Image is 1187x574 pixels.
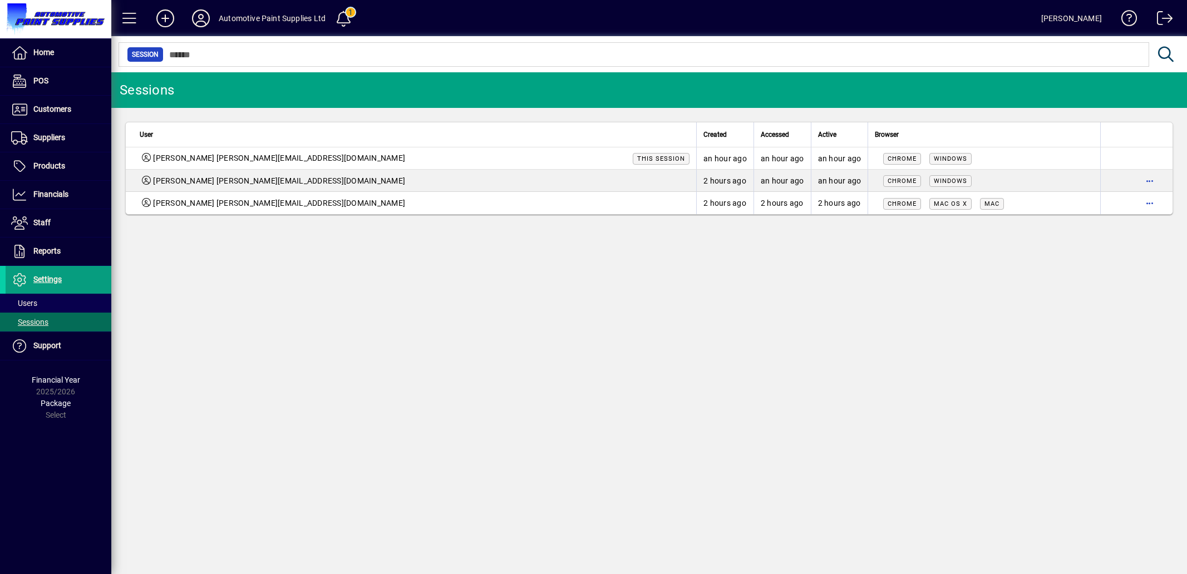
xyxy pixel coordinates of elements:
span: User [140,128,153,141]
a: POS [6,67,111,95]
td: an hour ago [696,147,753,170]
a: Logout [1149,2,1173,38]
span: Mac OS X [934,200,967,207]
button: More options [1141,172,1159,190]
span: Financial Year [32,375,80,384]
span: Sessions [11,318,48,326]
td: 2 hours ago [696,192,753,214]
span: [PERSON_NAME] [PERSON_NAME][EMAIL_ADDRESS][DOMAIN_NAME] [153,175,405,186]
span: Support [33,341,61,350]
button: More options [1141,194,1159,212]
div: Mozilla/5.0 (Windows NT 10.0; Win64; x64) AppleWebKit/537.36 (KHTML, like Gecko) Chrome/141.0.0.0... [875,152,1094,164]
span: Windows [934,177,967,185]
span: Suppliers [33,133,65,142]
span: Settings [33,275,62,284]
div: Mozilla/5.0 (Windows NT 10.0; Win64; x64) AppleWebKit/537.36 (KHTML, like Gecko) Chrome/141.0.0.0... [875,175,1094,186]
a: Sessions [6,313,111,331]
span: Users [11,299,37,308]
a: Reports [6,237,111,265]
td: an hour ago [753,170,811,192]
a: Home [6,39,111,67]
span: Reports [33,246,61,255]
span: Browser [875,128,899,141]
td: 2 hours ago [753,192,811,214]
div: [PERSON_NAME] [1041,9,1102,27]
span: Financials [33,190,68,199]
button: Add [147,8,183,28]
td: an hour ago [811,147,868,170]
span: Products [33,161,65,170]
a: Staff [6,209,111,237]
span: Session [132,49,159,60]
span: This session [637,155,685,162]
span: POS [33,76,48,85]
span: Active [818,128,836,141]
span: Chrome [888,155,917,162]
span: Package [41,399,71,408]
div: Mozilla/5.0 (Macintosh; Intel Mac OS X 10_15_7) AppleWebKit/537.36 (KHTML, like Gecko) Chrome/140... [875,197,1094,209]
a: Support [6,332,111,360]
span: [PERSON_NAME] [PERSON_NAME][EMAIL_ADDRESS][DOMAIN_NAME] [153,152,405,164]
div: Automotive Paint Supplies Ltd [219,9,326,27]
span: Windows [934,155,967,162]
td: 2 hours ago [696,170,753,192]
td: an hour ago [811,170,868,192]
span: Accessed [761,128,789,141]
span: Home [33,48,54,57]
span: Chrome [888,200,917,207]
a: Suppliers [6,124,111,152]
a: Customers [6,96,111,123]
span: Created [703,128,727,141]
div: Sessions [120,81,174,99]
span: Staff [33,218,51,227]
span: Mac [984,200,999,207]
a: Knowledge Base [1113,2,1137,38]
a: Users [6,294,111,313]
button: Profile [183,8,219,28]
a: Products [6,152,111,180]
a: Financials [6,181,111,209]
td: an hour ago [753,147,811,170]
td: 2 hours ago [811,192,868,214]
span: Chrome [888,177,917,185]
span: Customers [33,105,71,113]
span: [PERSON_NAME] [PERSON_NAME][EMAIL_ADDRESS][DOMAIN_NAME] [153,197,405,209]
